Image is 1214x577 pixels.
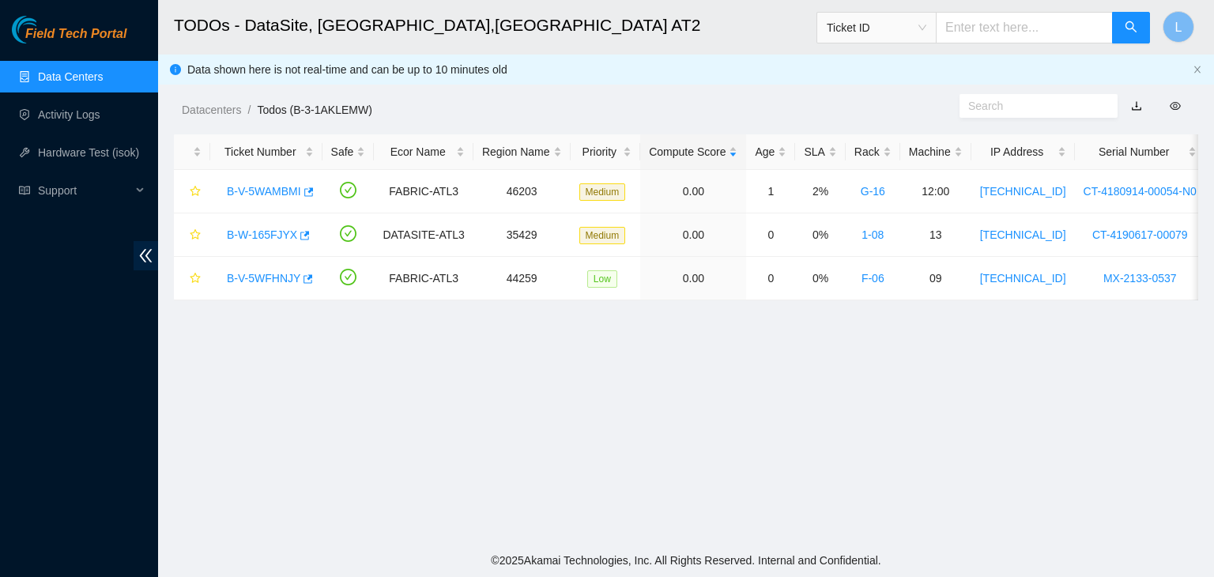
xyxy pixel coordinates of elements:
[900,170,971,213] td: 12:00
[134,241,158,270] span: double-left
[900,213,971,257] td: 13
[38,146,139,159] a: Hardware Test (isok)
[936,12,1113,43] input: Enter text here...
[1084,185,1197,198] a: CT-4180914-00054-N0
[374,170,473,213] td: FABRIC-ATL3
[1103,272,1177,285] a: MX-2133-0537
[473,257,571,300] td: 44259
[340,225,356,242] span: check-circle
[1193,65,1202,75] button: close
[1170,100,1181,111] span: eye
[980,272,1066,285] a: [TECHNICAL_ID]
[38,108,100,121] a: Activity Logs
[587,270,617,288] span: Low
[640,257,746,300] td: 0.00
[19,185,30,196] span: read
[1112,12,1150,43] button: search
[795,213,845,257] td: 0%
[227,185,301,198] a: B-V-5WAMBMI
[861,228,884,241] a: 1-08
[25,27,126,42] span: Field Tech Portal
[1092,228,1188,241] a: CT-4190617-00079
[340,182,356,198] span: check-circle
[795,170,845,213] td: 2%
[38,175,131,206] span: Support
[227,228,297,241] a: B-W-165FJYX
[579,227,626,244] span: Medium
[12,16,80,43] img: Akamai Technologies
[980,185,1066,198] a: [TECHNICAL_ID]
[190,273,201,285] span: star
[746,170,795,213] td: 1
[257,104,371,116] a: Todos (B-3-1AKLEMW)
[190,229,201,242] span: star
[640,170,746,213] td: 0.00
[183,222,202,247] button: star
[795,257,845,300] td: 0%
[1193,65,1202,74] span: close
[473,170,571,213] td: 46203
[183,179,202,204] button: star
[340,269,356,285] span: check-circle
[374,257,473,300] td: FABRIC-ATL3
[1131,100,1142,112] a: download
[374,213,473,257] td: DATASITE-ATL3
[640,213,746,257] td: 0.00
[900,257,971,300] td: 09
[968,97,1096,115] input: Search
[1125,21,1137,36] span: search
[473,213,571,257] td: 35429
[1163,11,1194,43] button: L
[746,213,795,257] td: 0
[183,266,202,291] button: star
[38,70,103,83] a: Data Centers
[1119,93,1154,119] button: download
[190,186,201,198] span: star
[182,104,241,116] a: Datacenters
[579,183,626,201] span: Medium
[1175,17,1182,37] span: L
[227,272,300,285] a: B-V-5WFHNJY
[247,104,251,116] span: /
[861,185,885,198] a: G-16
[158,544,1214,577] footer: © 2025 Akamai Technologies, Inc. All Rights Reserved. Internal and Confidential.
[861,272,884,285] a: F-06
[746,257,795,300] td: 0
[827,16,926,40] span: Ticket ID
[12,28,126,49] a: Akamai TechnologiesField Tech Portal
[980,228,1066,241] a: [TECHNICAL_ID]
